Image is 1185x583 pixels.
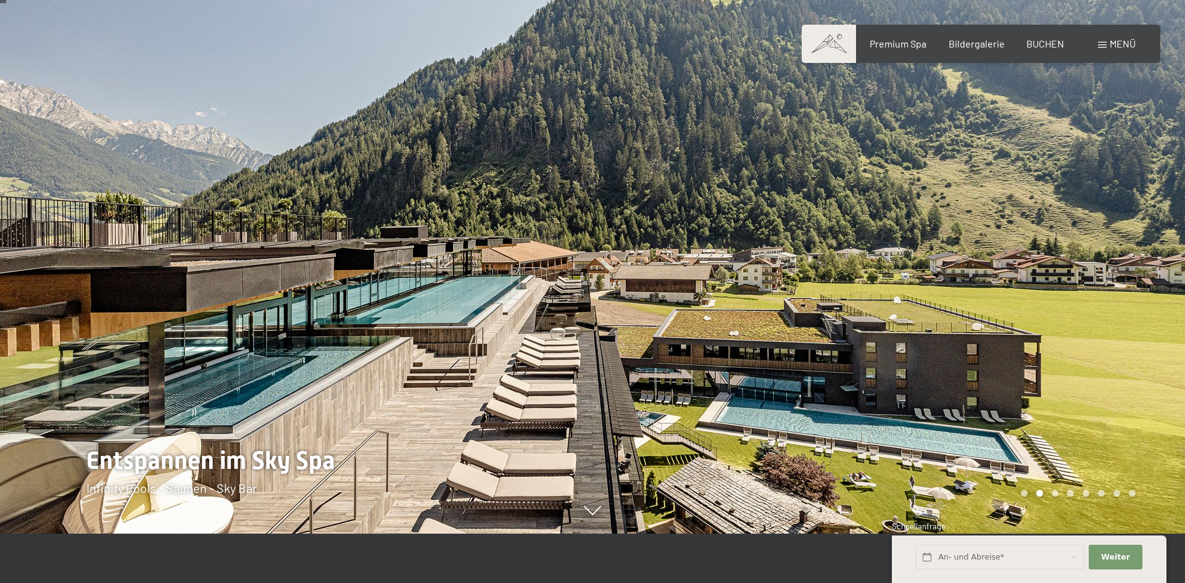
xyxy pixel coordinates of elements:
[1089,545,1142,570] button: Weiter
[1129,490,1136,497] div: Carousel Page 8
[1098,490,1105,497] div: Carousel Page 6
[1113,490,1120,497] div: Carousel Page 7
[1026,38,1064,49] a: BUCHEN
[1101,552,1130,563] span: Weiter
[870,38,926,49] a: Premium Spa
[1083,490,1089,497] div: Carousel Page 5
[949,38,1005,49] a: Bildergalerie
[1021,490,1028,497] div: Carousel Page 1
[1036,490,1043,497] div: Carousel Page 2 (Current Slide)
[1052,490,1058,497] div: Carousel Page 3
[1110,38,1136,49] span: Menü
[1017,490,1136,497] div: Carousel Pagination
[892,521,946,531] span: Schnellanfrage
[1067,490,1074,497] div: Carousel Page 4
